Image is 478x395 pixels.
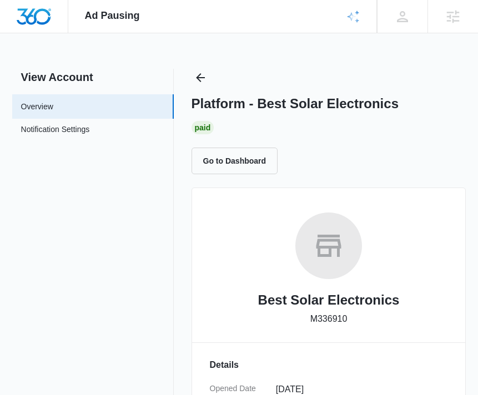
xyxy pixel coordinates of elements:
button: Go to Dashboard [192,148,278,174]
h1: Platform - Best Solar Electronics [192,95,399,112]
span: Ad Pausing [85,10,140,22]
a: Go to Dashboard [192,156,285,165]
h2: View Account [12,69,174,85]
h2: Best Solar Electronics [258,290,400,310]
h3: Details [210,358,448,372]
div: Paid [192,121,214,134]
a: Notification Settings [21,124,90,138]
dt: Opened Date [210,383,267,394]
button: Back [192,69,209,87]
a: Overview [21,101,53,113]
p: M336910 [310,312,348,326]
